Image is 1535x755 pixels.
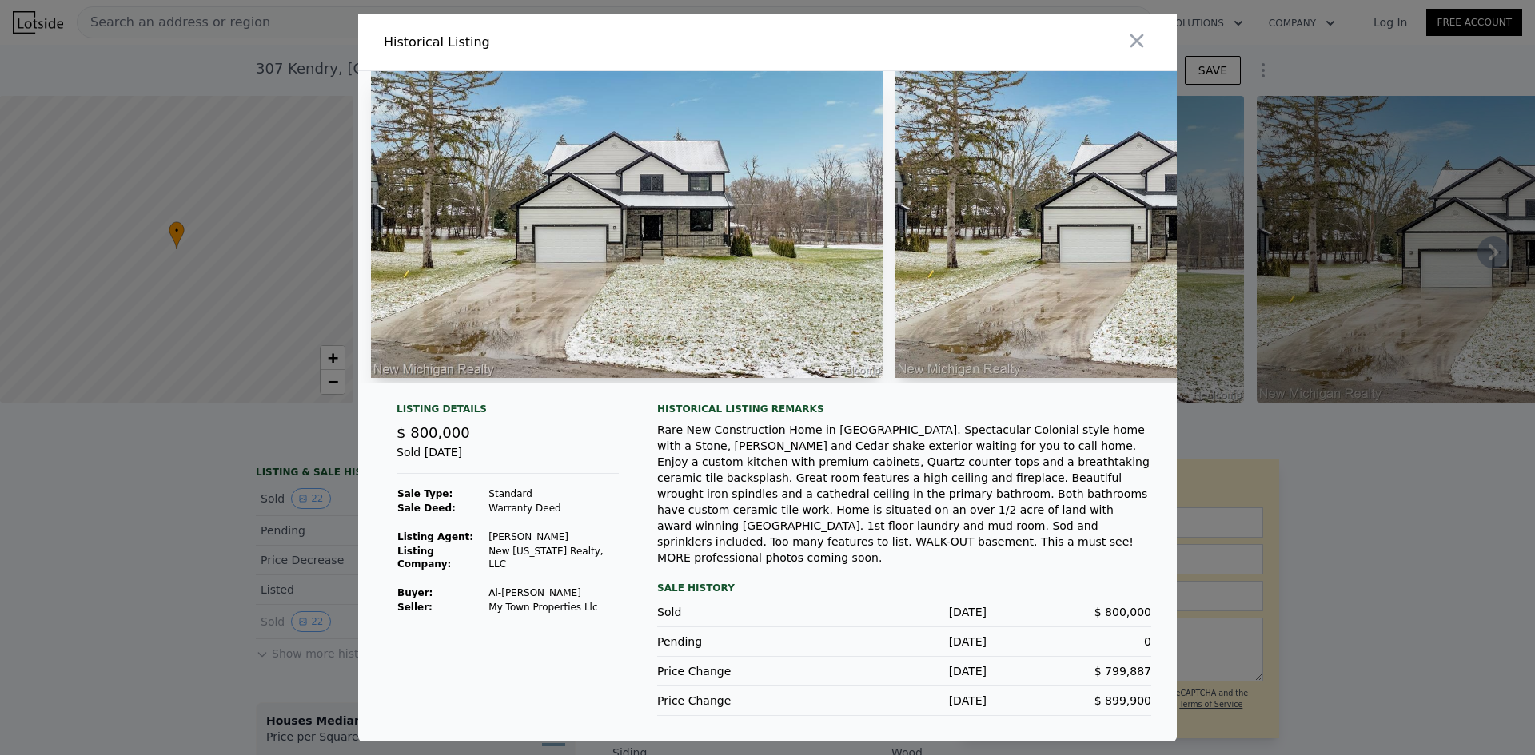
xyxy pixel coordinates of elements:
[895,71,1407,378] img: Property Img
[488,530,619,544] td: [PERSON_NAME]
[397,444,619,474] div: Sold [DATE]
[488,501,619,515] td: Warranty Deed
[397,403,619,422] div: Listing Details
[397,424,470,441] span: $ 800,000
[657,578,1151,598] div: Sale History
[397,531,473,542] strong: Listing Agent:
[657,422,1151,566] div: Rare New Construction Home in [GEOGRAPHIC_DATA]. Spectacular Colonial style home with a Stone, [P...
[371,71,883,378] img: Property Img
[1094,694,1151,707] span: $ 899,900
[657,634,822,650] div: Pending
[397,587,433,598] strong: Buyer :
[397,488,453,499] strong: Sale Type:
[1094,665,1151,678] span: $ 799,887
[657,604,822,620] div: Sold
[397,503,456,514] strong: Sale Deed:
[397,546,451,570] strong: Listing Company:
[987,634,1151,650] div: 0
[397,602,433,613] strong: Seller :
[822,604,987,620] div: [DATE]
[488,544,619,571] td: New [US_STATE] Realty, LLC
[1094,606,1151,618] span: $ 800,000
[488,586,619,600] td: Al-[PERSON_NAME]
[822,663,987,679] div: [DATE]
[384,33,761,52] div: Historical Listing
[822,693,987,709] div: [DATE]
[488,600,619,614] td: My Town Properties Llc
[657,403,1151,415] div: Historical Listing remarks
[488,487,619,501] td: Standard
[822,634,987,650] div: [DATE]
[657,693,822,709] div: Price Change
[657,663,822,679] div: Price Change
